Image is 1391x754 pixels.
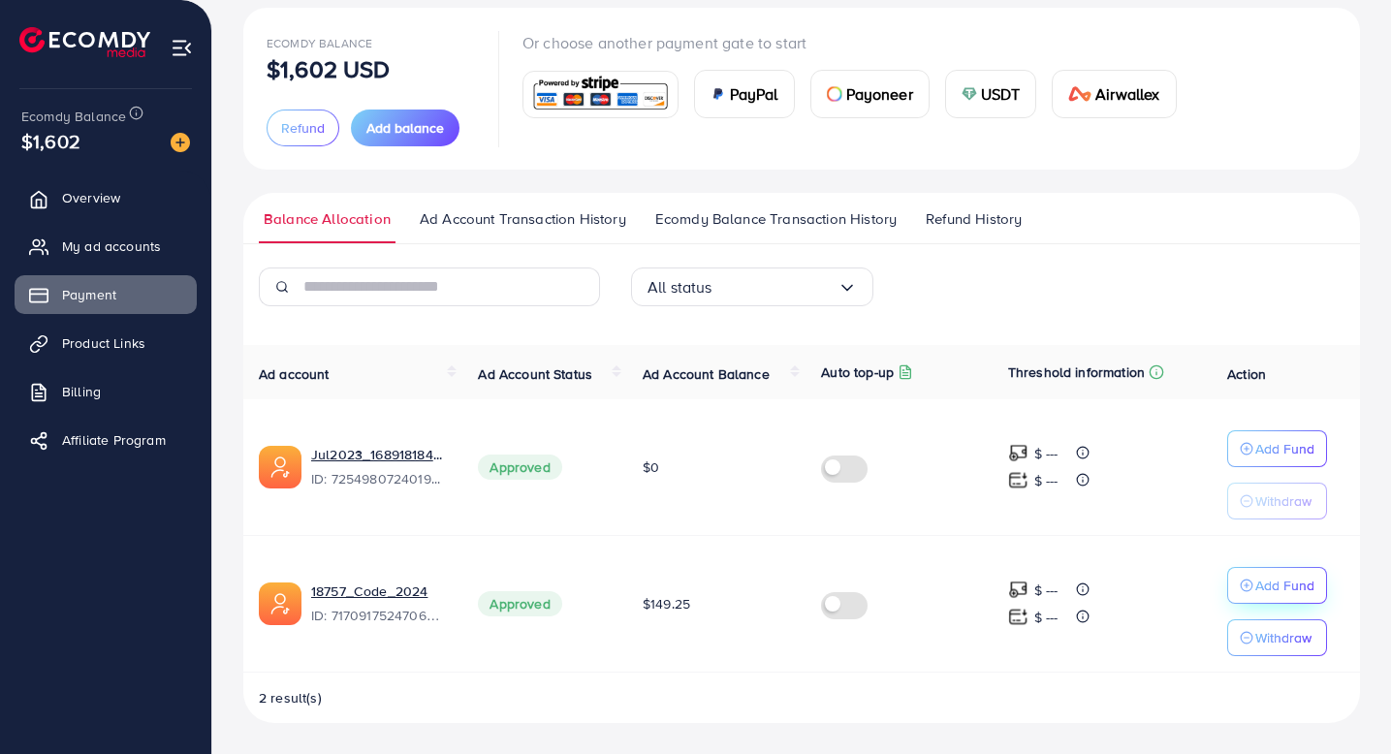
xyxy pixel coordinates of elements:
[1255,489,1312,513] p: Withdraw
[259,582,301,625] img: ic-ads-acc.e4c84228.svg
[351,110,459,146] button: Add balance
[1052,70,1176,118] a: cardAirwallex
[1068,86,1091,102] img: card
[522,71,679,118] a: card
[643,457,659,477] span: $0
[171,133,190,152] img: image
[1255,437,1314,460] p: Add Fund
[311,469,447,488] span: ID: 7254980724019822594
[15,372,197,411] a: Billing
[648,272,712,302] span: All status
[267,57,391,80] p: $1,602 USD
[311,445,447,464] a: Jul2023_1689181842650
[281,118,325,138] span: Refund
[1008,580,1028,600] img: top-up amount
[311,581,447,601] a: 18757_Code_2024
[267,35,372,51] span: Ecomdy Balance
[1008,607,1028,627] img: top-up amount
[1227,619,1327,656] button: Withdraw
[655,208,897,230] span: Ecomdy Balance Transaction History
[259,446,301,488] img: ic-ads-acc.e4c84228.svg
[1034,442,1059,465] p: $ ---
[62,285,116,304] span: Payment
[62,188,120,207] span: Overview
[945,70,1037,118] a: cardUSDT
[1255,626,1312,649] p: Withdraw
[1255,574,1314,597] p: Add Fund
[311,606,447,625] span: ID: 7170917524706574338
[1034,579,1059,602] p: $ ---
[62,236,161,256] span: My ad accounts
[311,581,447,626] div: <span class='underline'>18757_Code_2024</span></br>7170917524706574338
[171,37,193,59] img: menu
[1227,483,1327,519] button: Withdraw
[643,594,690,613] span: $149.25
[730,82,778,106] span: PayPal
[712,272,838,302] input: Search for option
[19,27,150,57] img: logo
[259,688,322,707] span: 2 result(s)
[631,267,873,306] div: Search for option
[15,227,197,266] a: My ad accounts
[15,324,197,362] a: Product Links
[478,364,592,384] span: Ad Account Status
[259,364,330,384] span: Ad account
[1309,667,1376,739] iframe: Chat
[62,333,145,353] span: Product Links
[827,86,842,102] img: card
[15,275,197,314] a: Payment
[1008,443,1028,463] img: top-up amount
[962,86,977,102] img: card
[1034,606,1059,629] p: $ ---
[821,361,894,384] p: Auto top-up
[1034,469,1059,492] p: $ ---
[21,107,126,126] span: Ecomdy Balance
[694,70,795,118] a: cardPayPal
[1227,364,1266,384] span: Action
[1227,567,1327,604] button: Add Fund
[478,455,561,480] span: Approved
[926,208,1022,230] span: Refund History
[1095,82,1159,106] span: Airwallex
[711,86,726,102] img: card
[15,178,197,217] a: Overview
[1008,361,1145,384] p: Threshold information
[810,70,930,118] a: cardPayoneer
[62,382,101,401] span: Billing
[311,445,447,489] div: <span class='underline'>Jul2023_1689181842650</span></br>7254980724019822594
[21,127,80,155] span: $1,602
[15,421,197,459] a: Affiliate Program
[1227,430,1327,467] button: Add Fund
[267,110,339,146] button: Refund
[522,31,1192,54] p: Or choose another payment gate to start
[643,364,770,384] span: Ad Account Balance
[366,118,444,138] span: Add balance
[981,82,1021,106] span: USDT
[846,82,913,106] span: Payoneer
[478,591,561,616] span: Approved
[529,74,672,115] img: card
[420,208,626,230] span: Ad Account Transaction History
[1008,470,1028,490] img: top-up amount
[264,208,391,230] span: Balance Allocation
[62,430,166,450] span: Affiliate Program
